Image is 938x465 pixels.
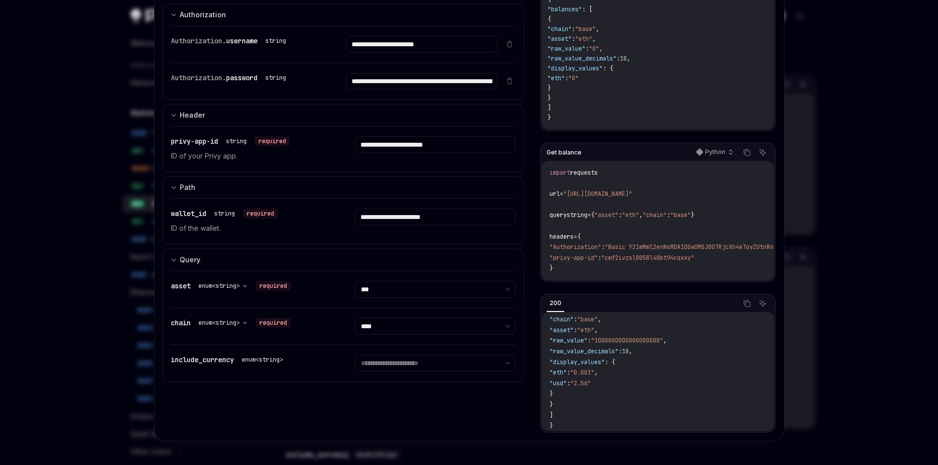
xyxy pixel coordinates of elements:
[550,337,587,344] span: "raw_value"
[171,355,234,364] span: include_currency
[594,326,598,334] span: ,
[618,347,622,355] span: :
[550,326,574,334] span: "asset"
[548,55,616,62] span: "raw_value_decimals"
[622,347,629,355] span: 18
[255,136,290,146] div: required
[548,94,551,102] span: }
[548,84,551,92] span: }
[691,211,694,219] span: }
[171,318,291,328] div: chain
[639,211,643,219] span: ,
[601,254,694,262] span: "cmf2ivzsl0058l40bt94cqxxy"
[567,379,570,387] span: :
[574,326,577,334] span: :
[605,358,615,366] span: : {
[162,176,524,198] button: expand input section
[214,210,235,217] div: string
[548,104,551,112] span: ]
[629,347,632,355] span: ,
[226,137,247,145] div: string
[705,148,725,156] p: Python
[643,211,667,219] span: "chain"
[550,254,598,262] span: "privy-app-id"
[670,211,691,219] span: "base"
[180,182,195,193] div: Path
[547,297,564,309] div: 200
[226,36,258,45] span: username
[560,190,563,198] span: =
[591,211,594,219] span: {
[663,337,667,344] span: ,
[620,55,627,62] span: 18
[550,305,553,313] span: {
[171,318,191,327] span: chain
[577,233,581,241] span: {
[574,233,577,241] span: =
[256,318,291,328] div: required
[171,136,290,146] div: privy-app-id
[171,209,278,218] div: wallet_id
[171,150,331,162] p: ID of your Privy app.
[756,146,769,159] button: Ask AI
[548,64,603,72] span: "display_values"
[667,211,670,219] span: :
[162,104,524,126] button: expand input section
[598,315,601,323] span: ,
[568,74,579,82] span: "0"
[171,222,331,234] p: ID of the wallet.
[550,347,618,355] span: "raw_value_decimals"
[548,114,551,122] span: }
[171,209,206,218] span: wallet_id
[550,379,567,387] span: "usd"
[548,5,582,13] span: "balances"
[756,297,769,310] button: Ask AI
[550,369,567,376] span: "eth"
[587,337,591,344] span: :
[550,243,601,251] span: "Authorization"
[616,55,620,62] span: :
[550,411,553,419] span: ]
[548,45,585,53] span: "raw_value"
[627,55,630,62] span: ,
[256,281,291,291] div: required
[589,45,599,53] span: "0"
[243,209,278,218] div: required
[594,369,598,376] span: ,
[265,74,286,82] div: string
[180,109,205,121] div: Header
[622,211,639,219] span: "eth"
[171,36,290,46] div: Authorization.username
[599,45,603,53] span: ,
[548,35,572,43] span: "asset"
[574,315,577,323] span: :
[550,233,574,241] span: headers
[596,25,599,33] span: ,
[548,15,551,23] span: {
[591,337,663,344] span: "1000000000000000000"
[171,355,287,365] div: include_currency
[550,422,553,430] span: }
[550,315,574,323] span: "chain"
[171,137,218,146] span: privy-app-id
[587,211,591,219] span: =
[550,264,553,272] span: }
[171,73,290,83] div: Authorization.password
[265,37,286,45] div: string
[594,211,618,219] span: "asset"
[570,169,598,177] span: requests
[598,254,601,262] span: :
[601,243,605,251] span: :
[741,146,753,159] button: Copy the contents from the code block
[572,25,575,33] span: :
[577,315,598,323] span: "base"
[550,390,553,398] span: }
[171,36,226,45] span: Authorization.
[550,211,587,219] span: querystring
[575,35,592,43] span: "eth"
[603,64,613,72] span: : {
[585,45,589,53] span: :
[550,190,560,198] span: url
[550,358,605,366] span: "display_values"
[226,73,258,82] span: password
